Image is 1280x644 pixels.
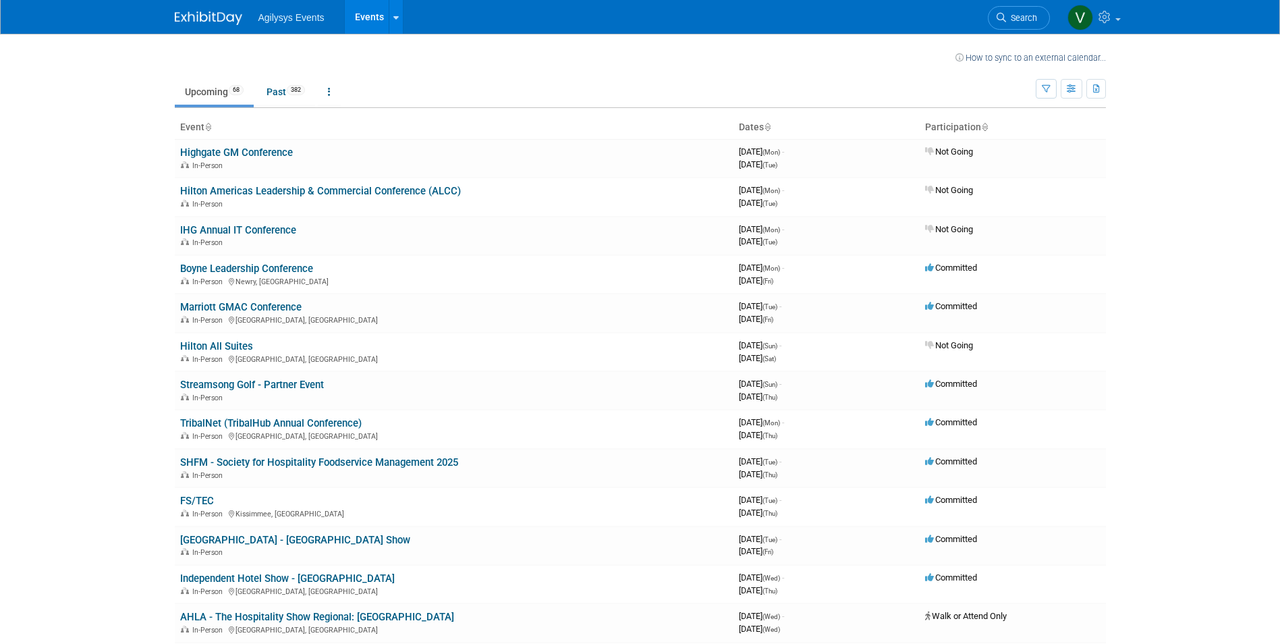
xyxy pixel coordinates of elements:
[180,456,458,468] a: SHFM - Society for Hospitality Foodservice Management 2025
[739,456,781,466] span: [DATE]
[1067,5,1093,30] img: Victoria Telesco
[925,572,977,583] span: Committed
[175,11,242,25] img: ExhibitDay
[258,12,325,23] span: Agilysys Events
[181,277,189,284] img: In-Person Event
[192,510,227,518] span: In-Person
[192,238,227,247] span: In-Person
[762,419,780,427] span: (Mon)
[739,585,777,595] span: [DATE]
[739,430,777,440] span: [DATE]
[180,340,253,352] a: Hilton All Suites
[175,116,733,139] th: Event
[180,611,454,623] a: AHLA - The Hospitality Show Regional: [GEOGRAPHIC_DATA]
[181,587,189,594] img: In-Person Event
[181,238,189,245] img: In-Person Event
[762,574,780,582] span: (Wed)
[192,626,227,635] span: In-Person
[192,432,227,441] span: In-Person
[762,548,773,556] span: (Fri)
[180,314,728,325] div: [GEOGRAPHIC_DATA], [GEOGRAPHIC_DATA]
[920,116,1106,139] th: Participation
[180,417,362,429] a: TribalNet (TribalHub Annual Conference)
[779,379,781,389] span: -
[762,394,777,401] span: (Thu)
[181,626,189,633] img: In-Person Event
[180,508,728,518] div: Kissimmee, [GEOGRAPHIC_DATA]
[762,277,773,285] span: (Fri)
[204,122,211,132] a: Sort by Event Name
[256,79,315,105] a: Past382
[762,238,777,246] span: (Tue)
[180,572,395,585] a: Independent Hotel Show - [GEOGRAPHIC_DATA]
[192,548,227,557] span: In-Person
[180,275,728,286] div: Newry, [GEOGRAPHIC_DATA]
[739,198,777,208] span: [DATE]
[925,146,973,157] span: Not Going
[192,316,227,325] span: In-Person
[925,340,973,350] span: Not Going
[192,471,227,480] span: In-Person
[782,185,784,195] span: -
[739,546,773,556] span: [DATE]
[739,611,784,621] span: [DATE]
[181,200,189,207] img: In-Person Event
[925,379,977,389] span: Committed
[192,277,227,286] span: In-Person
[181,510,189,516] img: In-Person Event
[175,79,254,105] a: Upcoming68
[779,301,781,311] span: -
[762,226,780,234] span: (Mon)
[739,508,777,518] span: [DATE]
[764,122,771,132] a: Sort by Start Date
[762,626,780,633] span: (Wed)
[779,456,781,466] span: -
[739,495,781,505] span: [DATE]
[981,122,988,132] a: Sort by Participation Type
[180,353,728,364] div: [GEOGRAPHIC_DATA], [GEOGRAPHIC_DATA]
[762,303,777,311] span: (Tue)
[180,534,410,546] a: [GEOGRAPHIC_DATA] - [GEOGRAPHIC_DATA] Show
[925,185,973,195] span: Not Going
[739,340,781,350] span: [DATE]
[762,510,777,517] span: (Thu)
[739,146,784,157] span: [DATE]
[739,379,781,389] span: [DATE]
[988,6,1050,30] a: Search
[192,200,227,209] span: In-Person
[739,185,784,195] span: [DATE]
[762,497,777,504] span: (Tue)
[762,536,777,543] span: (Tue)
[739,624,780,634] span: [DATE]
[181,355,189,362] img: In-Person Event
[180,495,214,507] a: FS/TEC
[779,534,781,544] span: -
[180,146,293,159] a: Highgate GM Conference
[181,316,189,323] img: In-Person Event
[739,314,773,324] span: [DATE]
[762,355,776,363] span: (Sat)
[925,534,977,544] span: Committed
[1006,13,1037,23] span: Search
[762,587,777,595] span: (Thu)
[180,624,728,635] div: [GEOGRAPHIC_DATA], [GEOGRAPHIC_DATA]
[782,263,784,273] span: -
[739,392,777,402] span: [DATE]
[762,432,777,439] span: (Thu)
[739,263,784,273] span: [DATE]
[739,159,777,169] span: [DATE]
[925,301,977,311] span: Committed
[739,301,781,311] span: [DATE]
[180,263,313,275] a: Boyne Leadership Conference
[739,572,784,583] span: [DATE]
[181,432,189,439] img: In-Person Event
[739,275,773,286] span: [DATE]
[180,379,324,391] a: Streamsong Golf - Partner Event
[925,263,977,273] span: Committed
[762,458,777,466] span: (Tue)
[181,471,189,478] img: In-Person Event
[739,224,784,234] span: [DATE]
[180,585,728,596] div: [GEOGRAPHIC_DATA], [GEOGRAPHIC_DATA]
[782,417,784,427] span: -
[925,417,977,427] span: Committed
